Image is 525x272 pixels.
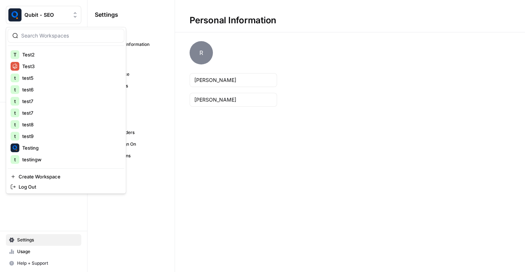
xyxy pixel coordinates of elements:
a: Tags [95,115,167,127]
span: t [14,121,16,128]
span: t [14,133,16,140]
span: Settings [17,237,78,243]
a: Log Out [8,182,124,192]
input: Search Workspaces [21,32,120,39]
span: Settings [95,10,118,19]
span: test8 [22,121,118,128]
span: test6 [22,86,118,93]
span: test5 [22,74,118,82]
span: Test2 [22,51,118,58]
span: test7 [22,109,118,117]
span: t [14,74,16,82]
span: Testing [22,144,118,151]
a: Integrations [95,150,167,162]
span: Qubit - SEO [24,11,69,19]
a: Single Sign On [95,138,167,150]
span: API Providers [106,129,164,136]
a: Settings [6,234,81,246]
span: t [14,109,16,117]
span: test7 [22,98,118,105]
span: Help + Support [17,260,78,267]
a: Databases [95,80,167,92]
span: Single Sign On [106,141,164,147]
a: Create Workspace [8,172,124,182]
img: Qubit - SEO Logo [8,8,22,21]
span: t [14,86,16,93]
span: testingw [22,156,118,163]
a: Usage [6,246,81,257]
a: API Providers [95,127,167,138]
a: Billing [95,92,167,103]
span: Log Out [19,183,118,190]
a: Team [95,103,167,115]
span: Workspace [106,71,164,78]
img: Testing Logo [11,143,19,152]
img: Test3 Logo [11,62,19,71]
button: Help + Support [6,257,81,269]
span: Integrations [106,153,164,159]
span: Team [106,106,164,113]
button: Workspace: Qubit - SEO [6,6,81,24]
span: Databases [106,83,164,89]
span: Secrets [106,164,164,171]
span: t [14,98,16,105]
span: Tags [106,118,164,124]
span: T [13,51,16,58]
a: Personal Information [95,39,167,50]
span: Personal Information [106,41,164,48]
span: test9 [22,133,118,140]
span: Create Workspace [19,173,118,180]
a: Secrets [95,162,167,173]
div: Workspace: Qubit - SEO [6,27,126,194]
a: Workspace [95,68,167,80]
div: Personal Information [175,15,291,26]
span: Billing [106,94,164,101]
span: Test3 [22,63,118,70]
span: Usage [17,248,78,255]
span: R [190,41,213,64]
span: t [14,156,16,163]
